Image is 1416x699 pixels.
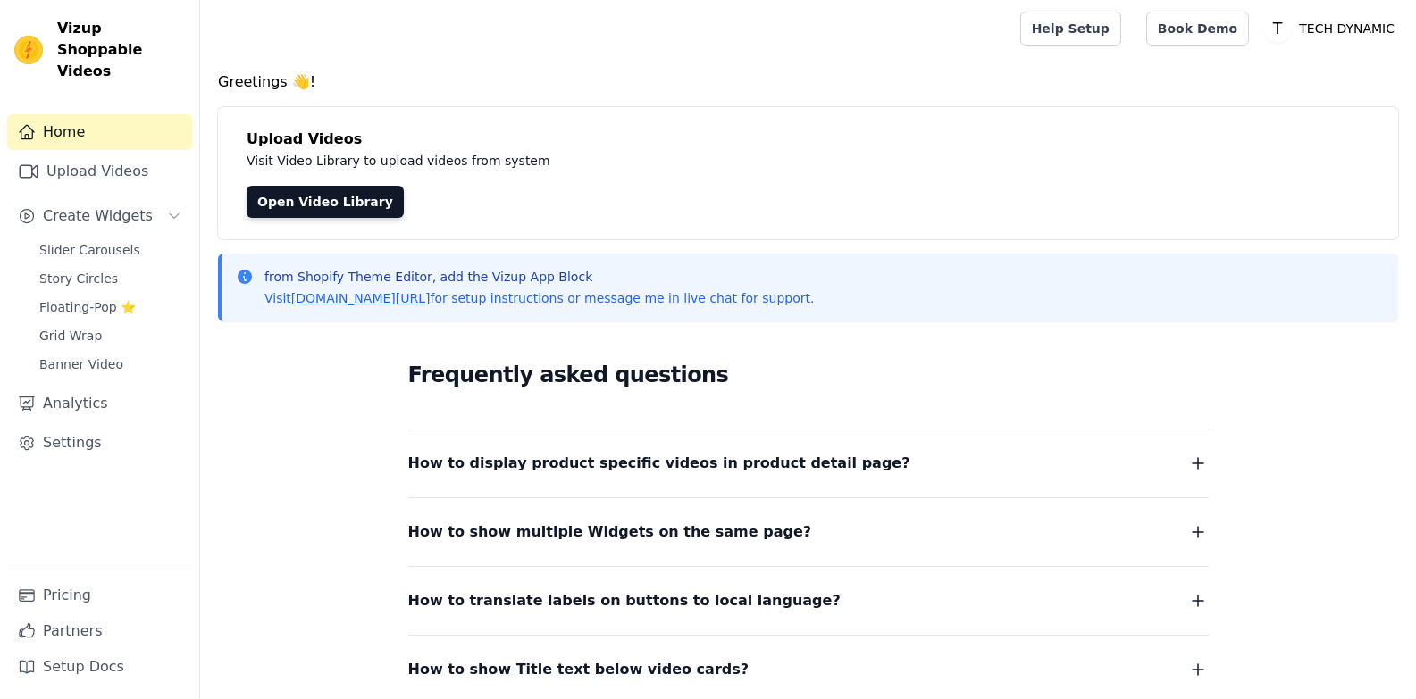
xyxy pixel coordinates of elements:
span: How to display product specific videos in product detail page? [408,451,910,476]
a: [DOMAIN_NAME][URL] [291,291,431,305]
img: Vizup [14,36,43,64]
h4: Upload Videos [247,129,1370,150]
a: Help Setup [1020,12,1121,46]
h2: Frequently asked questions [408,357,1209,393]
a: Story Circles [29,266,192,291]
a: Open Video Library [247,186,404,218]
p: from Shopify Theme Editor, add the Vizup App Block [264,268,814,286]
text: T [1272,20,1283,37]
button: How to show multiple Widgets on the same page? [408,520,1209,545]
h4: Greetings 👋! [218,71,1398,93]
button: T TECH DYNAMIC [1263,12,1402,45]
a: Grid Wrap [29,323,192,348]
span: Slider Carousels [39,241,140,259]
p: Visit Video Library to upload videos from system [247,150,1047,171]
span: Banner Video [39,355,123,373]
p: Visit for setup instructions or message me in live chat for support. [264,289,814,307]
a: Slider Carousels [29,237,192,262]
span: Story Circles [39,270,118,287]
a: Upload Videos [7,154,192,189]
span: How to show multiple Widgets on the same page? [408,520,812,545]
a: Partners [7,613,192,649]
a: Floating-Pop ⭐ [29,295,192,320]
button: Create Widgets [7,198,192,234]
span: Grid Wrap [39,327,102,345]
button: How to show Title text below video cards? [408,657,1209,682]
a: Banner Video [29,352,192,377]
span: How to show Title text below video cards? [408,657,750,682]
a: Home [7,114,192,150]
a: Pricing [7,578,192,613]
a: Book Demo [1146,12,1249,46]
a: Settings [7,425,192,461]
span: Vizup Shoppable Videos [57,18,185,82]
button: How to translate labels on buttons to local language? [408,588,1209,613]
p: TECH DYNAMIC [1292,12,1402,45]
span: Floating-Pop ⭐ [39,298,136,316]
a: Setup Docs [7,649,192,685]
span: Create Widgets [43,205,153,227]
button: How to display product specific videos in product detail page? [408,451,1209,476]
span: How to translate labels on buttons to local language? [408,588,841,613]
a: Analytics [7,386,192,421]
